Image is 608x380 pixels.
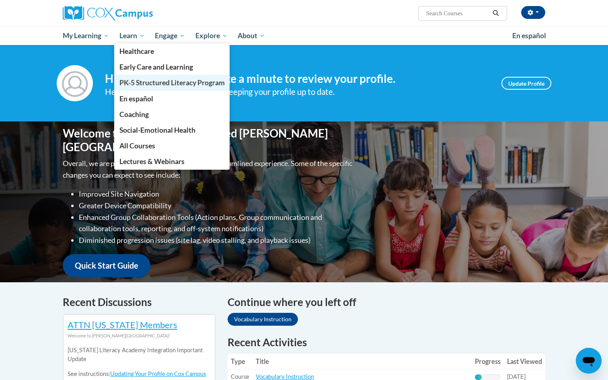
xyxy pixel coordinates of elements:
a: En español [507,27,551,44]
li: Diminished progression issues (site lag, video stalling, and playback issues) [79,234,354,246]
span: Coaching [119,110,149,119]
button: Search [490,8,502,18]
a: Engage [150,27,190,45]
h1: Recent Activities [228,335,545,349]
a: Vocabulary Instruction [256,373,314,380]
a: Update Profile [501,77,551,90]
button: Account Settings [521,6,545,19]
li: Improved Site Navigation [79,188,354,200]
span: Social-Emotional Health [119,126,195,134]
a: Vocabulary Instruction [228,313,298,326]
span: Course [231,373,249,380]
a: About [233,27,271,45]
a: ATTN [US_STATE] Members [68,319,177,330]
span: My Learning [63,31,109,41]
span: Engage [155,31,185,41]
a: Coaching [114,107,230,122]
a: Updating Your Profile on Cox Campus [110,370,206,377]
a: Lectures & Webinars [114,154,230,169]
a: My Learning [58,27,114,45]
li: Enhanced Group Collaboration Tools (Action plans, Group communication and collaboration tools, re... [79,212,354,235]
th: Progress [472,353,504,370]
p: See instructions: [68,370,211,378]
th: Title [253,353,472,370]
h1: Welcome to the new and improved [PERSON_NAME][GEOGRAPHIC_DATA] [63,127,354,154]
th: Type [228,353,253,370]
a: Cox Campus [63,6,216,21]
a: Quick Start Guide [63,254,150,277]
iframe: Button to launch messaging window [576,348,602,374]
p: Overall, we are proud to provide you with a more streamlined experience. Some of the specific cha... [63,158,354,181]
th: Last Viewed [504,353,545,370]
span: Early Care and Learning [119,63,193,71]
a: Early Care and Learning [114,59,230,75]
a: Learn [114,27,150,45]
span: All Courses [119,142,155,150]
div: Progress, % [475,374,482,380]
h4: Continue where you left off [228,294,545,310]
div: Help improve your experience by keeping your profile up to date. [105,85,489,99]
div: Welcome to [PERSON_NAME][GEOGRAPHIC_DATA]! [68,331,211,340]
a: En español [114,91,230,107]
span: [DATE] [507,373,526,380]
img: Profile Image [57,65,93,101]
a: Explore [190,27,233,45]
input: Search Courses [425,8,490,18]
span: Healthcare [119,47,154,55]
li: Greater Device Compatibility [79,200,354,212]
h4: Recent Discussions [63,294,216,310]
a: All Courses [114,138,230,154]
span: PK-5 Structured Literacy Program [119,78,225,87]
a: Healthcare [114,43,230,59]
div: Main menu [51,27,557,45]
span: Explore [195,31,228,41]
p: [US_STATE] Literacy Academy Integration Important Update [68,346,211,364]
span: En español [119,94,153,103]
a: Social-Emotional Health [114,122,230,138]
span: En español [512,31,546,40]
h4: Hi [PERSON_NAME]! Take a minute to review your profile. [105,72,489,86]
a: PK-5 Structured Literacy Program [114,75,230,90]
img: Cox Campus [63,6,153,21]
span: Learn [119,31,145,41]
span: Lectures & Webinars [119,157,185,166]
span: About [238,31,265,41]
